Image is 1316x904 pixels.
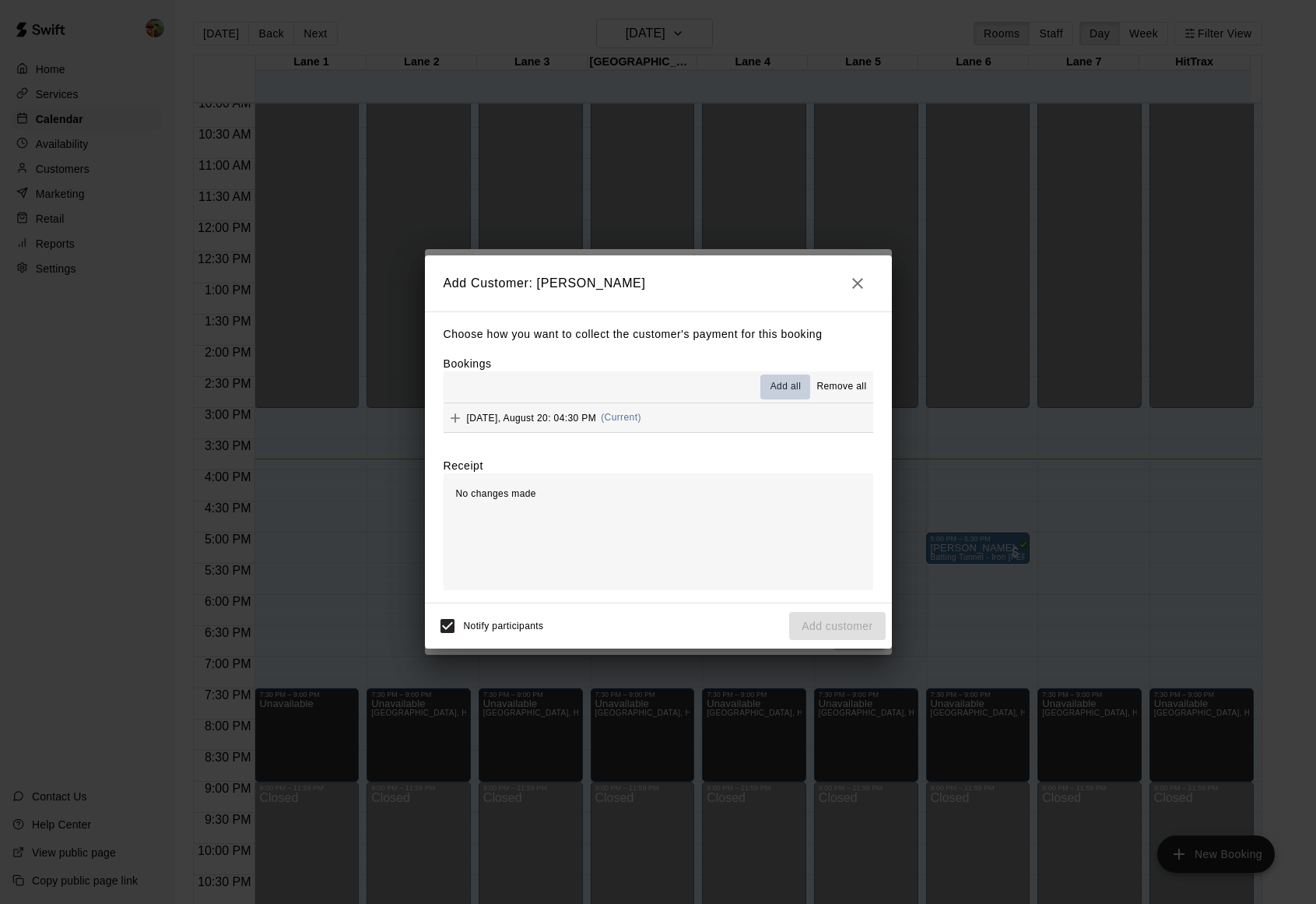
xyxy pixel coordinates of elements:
[456,488,536,499] span: No changes made
[444,458,483,473] label: Receipt
[444,325,873,344] p: Choose how you want to collect the customer's payment for this booking
[601,412,641,423] span: (Current)
[467,412,597,423] span: [DATE], August 20: 04:30 PM
[816,379,866,395] span: Remove all
[464,621,544,631] span: Notify participants
[444,357,492,370] label: Bookings
[760,375,810,399] button: Add all
[425,255,892,311] h2: Add Customer: [PERSON_NAME]
[770,379,802,395] span: Add all
[444,403,873,432] button: Add[DATE], August 20: 04:30 PM(Current)
[444,411,467,423] span: Add
[810,375,872,399] button: Remove all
